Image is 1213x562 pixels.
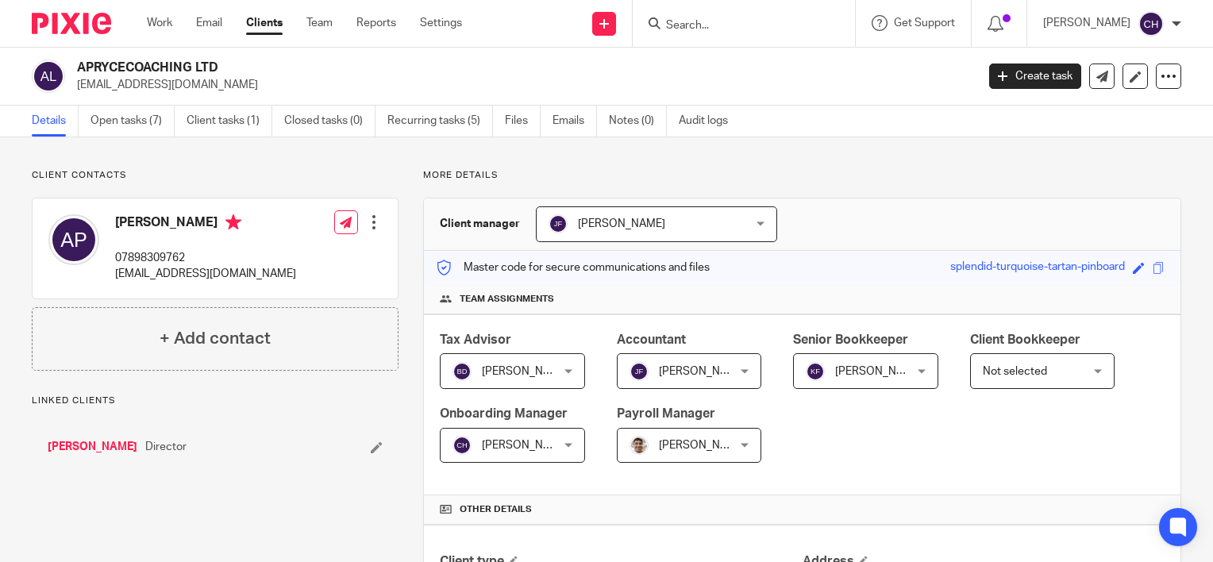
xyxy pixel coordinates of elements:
input: Search [664,19,807,33]
span: Get Support [894,17,955,29]
span: Tax Advisor [440,333,511,346]
a: Audit logs [679,106,740,137]
img: svg%3E [806,362,825,381]
span: [PERSON_NAME] [835,366,922,377]
a: Settings [420,15,462,31]
h4: + Add contact [160,326,271,351]
span: Senior Bookkeeper [793,333,908,346]
span: [PERSON_NAME] [659,440,746,451]
div: splendid-turquoise-tartan-pinboard [950,259,1125,277]
img: svg%3E [32,60,65,93]
img: Pixie [32,13,111,34]
img: PXL_20240409_141816916.jpg [630,436,649,455]
p: Master code for secure communications and files [436,260,710,275]
img: svg%3E [1138,11,1164,37]
p: [PERSON_NAME] [1043,15,1130,31]
p: 07898309762 [115,250,296,266]
span: [PERSON_NAME] [578,218,665,229]
a: Notes (0) [609,106,667,137]
span: Team assignments [460,293,554,306]
a: Recurring tasks (5) [387,106,493,137]
span: [PERSON_NAME] [482,366,569,377]
p: More details [423,169,1181,182]
h4: [PERSON_NAME] [115,214,296,234]
h3: Client manager [440,216,520,232]
h2: APRYCECOACHING LTD [77,60,787,76]
span: Other details [460,503,532,516]
span: Client Bookkeeper [970,333,1080,346]
p: [EMAIL_ADDRESS][DOMAIN_NAME] [115,266,296,282]
img: svg%3E [549,214,568,233]
i: Primary [225,214,241,230]
img: svg%3E [630,362,649,381]
span: [PERSON_NAME] [659,366,746,377]
span: Onboarding Manager [440,407,568,420]
a: Files [505,106,541,137]
a: Reports [356,15,396,31]
a: Client tasks (1) [187,106,272,137]
a: Details [32,106,79,137]
a: Team [306,15,333,31]
span: Director [145,439,187,455]
a: Clients [246,15,283,31]
a: Create task [989,64,1081,89]
a: [PERSON_NAME] [48,439,137,455]
a: Email [196,15,222,31]
span: [PERSON_NAME] [482,440,569,451]
img: svg%3E [452,362,472,381]
p: Linked clients [32,395,399,407]
img: svg%3E [452,436,472,455]
span: Payroll Manager [617,407,715,420]
img: svg%3E [48,214,99,265]
a: Work [147,15,172,31]
p: [EMAIL_ADDRESS][DOMAIN_NAME] [77,77,965,93]
span: Accountant [617,333,686,346]
a: Open tasks (7) [90,106,175,137]
a: Emails [553,106,597,137]
span: Not selected [983,366,1047,377]
p: Client contacts [32,169,399,182]
a: Closed tasks (0) [284,106,375,137]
